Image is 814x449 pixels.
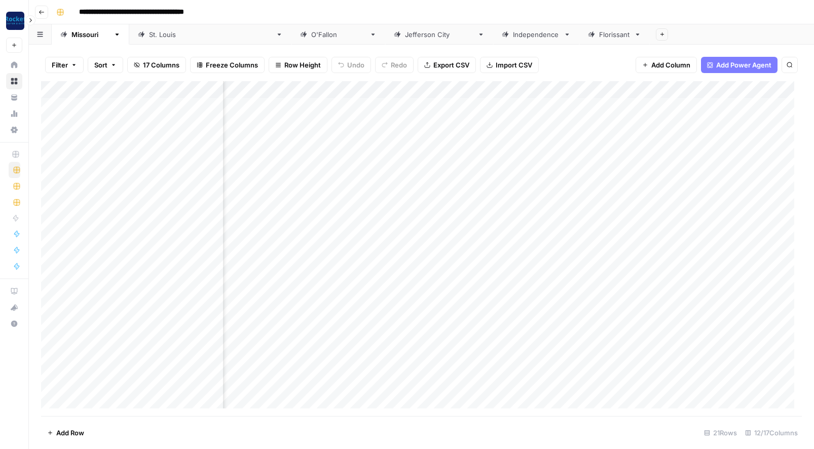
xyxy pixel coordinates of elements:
button: Filter [45,57,84,73]
a: Browse [6,73,22,89]
div: Independence [513,29,560,40]
span: Export CSV [433,60,469,70]
a: Home [6,57,22,73]
span: Filter [52,60,68,70]
a: Florissant [579,24,650,45]
div: What's new? [7,300,22,315]
span: Add Row [56,428,84,438]
button: Sort [88,57,123,73]
button: Add Column [636,57,697,73]
button: Freeze Columns [190,57,265,73]
div: 21 Rows [700,425,741,441]
div: [GEOGRAPHIC_DATA] [405,29,473,40]
span: Add Power Agent [716,60,771,70]
span: Freeze Columns [206,60,258,70]
a: Independence [493,24,579,45]
img: Rocket Pilots Logo [6,12,24,30]
a: [PERSON_NAME] [291,24,385,45]
div: [US_STATE] [71,29,109,40]
span: Undo [347,60,364,70]
a: [GEOGRAPHIC_DATA] [385,24,493,45]
button: Redo [375,57,414,73]
a: Your Data [6,89,22,106]
span: Add Column [651,60,690,70]
span: Row Height [284,60,321,70]
a: [US_STATE] [52,24,129,45]
button: Add Row [41,425,90,441]
a: [GEOGRAPHIC_DATA][PERSON_NAME] [129,24,291,45]
span: Sort [94,60,107,70]
a: Usage [6,106,22,122]
div: Florissant [599,29,630,40]
div: [GEOGRAPHIC_DATA][PERSON_NAME] [149,29,272,40]
button: Add Power Agent [701,57,778,73]
span: Redo [391,60,407,70]
span: Import CSV [496,60,532,70]
button: Help + Support [6,316,22,332]
button: What's new? [6,299,22,316]
button: Workspace: Rocket Pilots [6,8,22,33]
button: Import CSV [480,57,539,73]
button: 17 Columns [127,57,186,73]
div: [PERSON_NAME] [311,29,365,40]
div: 12/17 Columns [741,425,802,441]
a: AirOps Academy [6,283,22,299]
button: Export CSV [418,57,476,73]
button: Undo [331,57,371,73]
button: Row Height [269,57,327,73]
span: 17 Columns [143,60,179,70]
a: Settings [6,122,22,138]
